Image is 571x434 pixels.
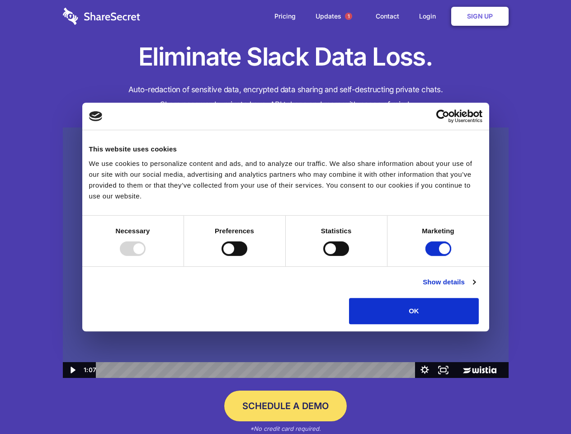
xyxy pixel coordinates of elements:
[265,2,305,30] a: Pricing
[423,277,475,288] a: Show details
[451,7,509,26] a: Sign Up
[415,362,434,378] button: Show settings menu
[403,109,482,123] a: Usercentrics Cookiebot - opens in a new window
[422,227,454,235] strong: Marketing
[63,41,509,73] h1: Eliminate Slack Data Loss.
[453,362,508,378] a: Wistia Logo -- Learn More
[410,2,449,30] a: Login
[349,298,479,324] button: OK
[63,82,509,112] h4: Auto-redaction of sensitive data, encrypted data sharing and self-destructing private chats. Shar...
[89,144,482,155] div: This website uses cookies
[63,127,509,378] img: Sharesecret
[103,362,411,378] div: Playbar
[367,2,408,30] a: Contact
[250,425,321,432] em: *No credit card required.
[224,391,347,421] a: Schedule a Demo
[89,111,103,121] img: logo
[321,227,352,235] strong: Statistics
[434,362,453,378] button: Fullscreen
[63,362,81,378] button: Play Video
[116,227,150,235] strong: Necessary
[63,8,140,25] img: logo-wordmark-white-trans-d4663122ce5f474addd5e946df7df03e33cb6a1c49d2221995e7729f52c070b2.svg
[345,13,352,20] span: 1
[89,158,482,202] div: We use cookies to personalize content and ads, and to analyze our traffic. We also share informat...
[526,389,560,423] iframe: Drift Widget Chat Controller
[215,227,254,235] strong: Preferences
